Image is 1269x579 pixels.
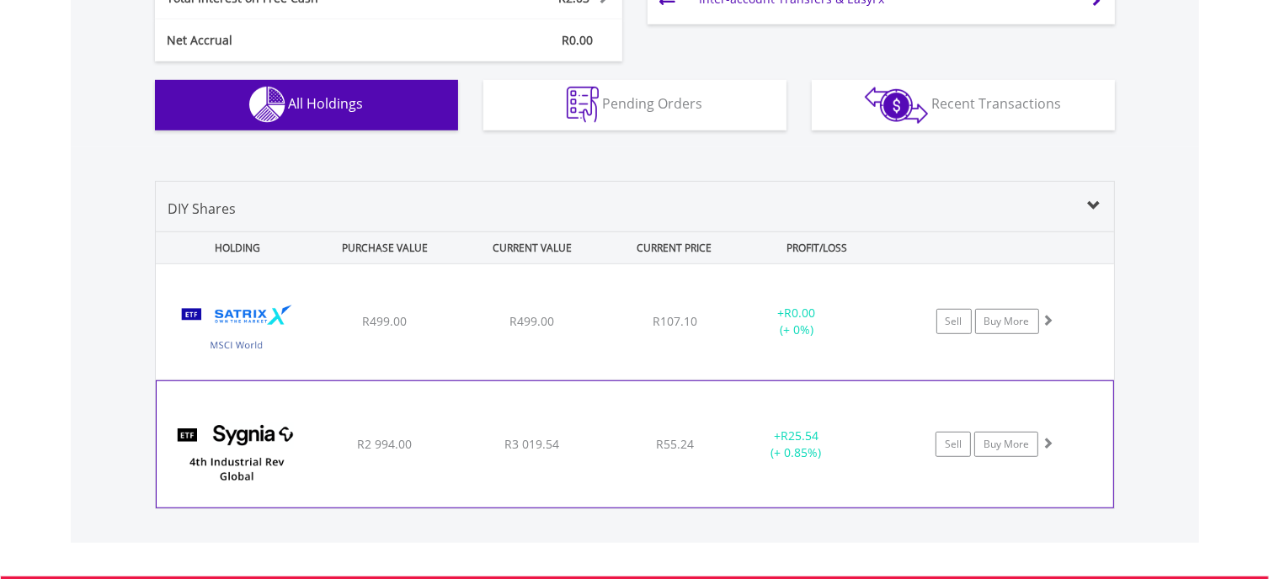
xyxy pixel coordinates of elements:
span: All Holdings [289,94,364,113]
div: CURRENT VALUE [461,232,605,263]
div: HOLDING [157,232,310,263]
span: R499.00 [509,313,554,329]
button: All Holdings [155,80,458,130]
img: transactions-zar-wht.png [865,87,928,124]
div: CURRENT PRICE [607,232,741,263]
img: pending_instructions-wht.png [567,87,599,123]
span: R55.24 [656,436,694,452]
a: Sell [936,432,971,457]
span: R25.54 [781,428,818,444]
img: holdings-wht.png [249,87,285,123]
span: R2 994.00 [357,436,412,452]
button: Recent Transactions [812,80,1115,130]
div: + (+ 0.85%) [733,428,859,461]
div: + (+ 0%) [733,305,861,338]
span: DIY Shares [168,199,237,218]
a: Buy More [974,432,1038,457]
div: Net Accrual [155,32,428,49]
div: PURCHASE VALUE [313,232,457,263]
button: Pending Orders [483,80,786,130]
a: Buy More [975,309,1039,334]
span: Recent Transactions [931,94,1061,113]
span: Pending Orders [602,94,702,113]
img: TFSA.SYG4IR.png [165,402,310,503]
span: R107.10 [653,313,697,329]
span: R0.00 [563,32,594,48]
span: R3 019.54 [504,436,559,452]
img: TFSA.STXWDM.png [164,285,309,375]
a: Sell [936,309,972,334]
span: R0.00 [784,305,815,321]
span: R499.00 [362,313,407,329]
div: PROFIT/LOSS [745,232,889,263]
